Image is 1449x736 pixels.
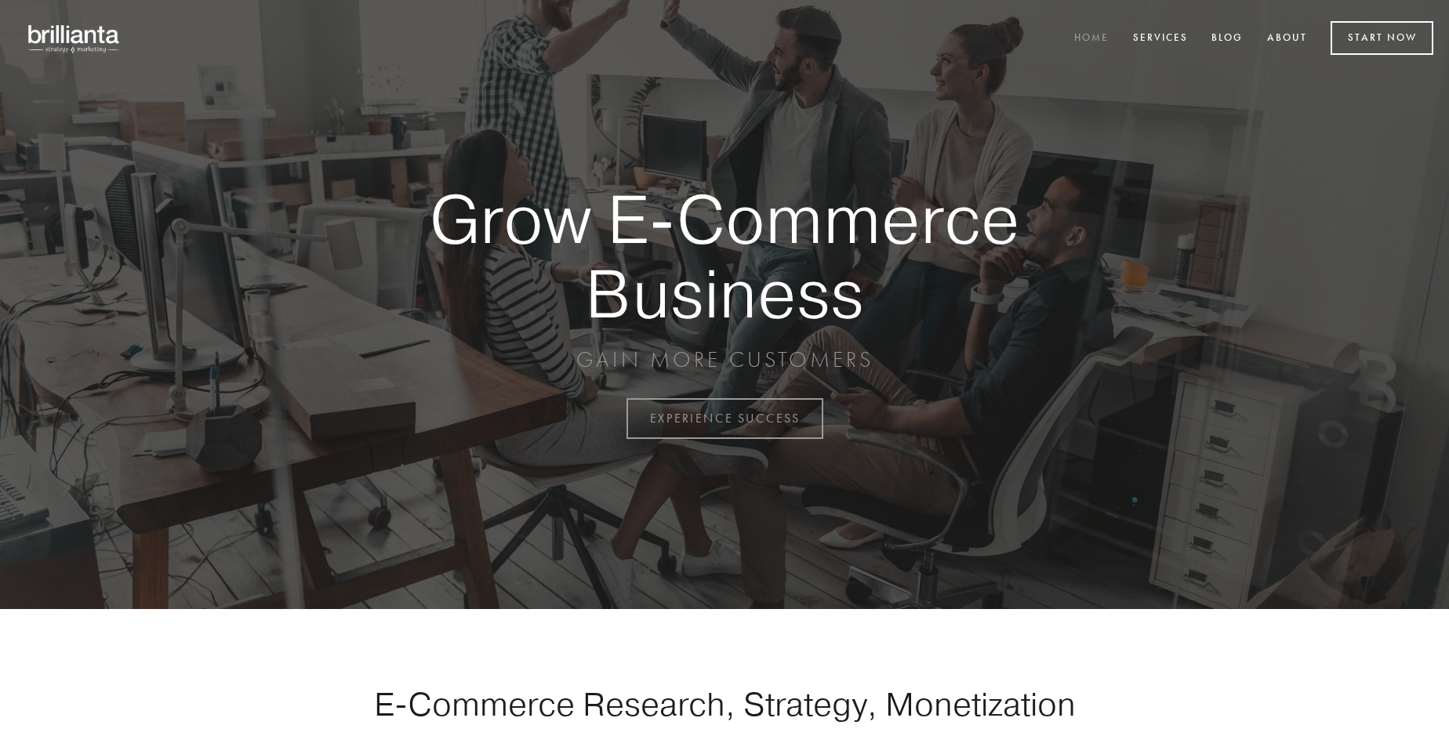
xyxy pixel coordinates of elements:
a: Start Now [1331,21,1433,55]
a: Home [1064,26,1119,52]
a: Services [1123,26,1198,52]
h1: E-Commerce Research, Strategy, Monetization [325,684,1124,723]
a: About [1257,26,1317,52]
img: brillianta - research, strategy, marketing [16,16,133,61]
strong: Grow E-Commerce Business [375,182,1074,330]
a: Blog [1201,26,1253,52]
a: EXPERIENCE SUCCESS [626,398,823,439]
p: GAIN MORE CUSTOMERS [375,346,1074,374]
